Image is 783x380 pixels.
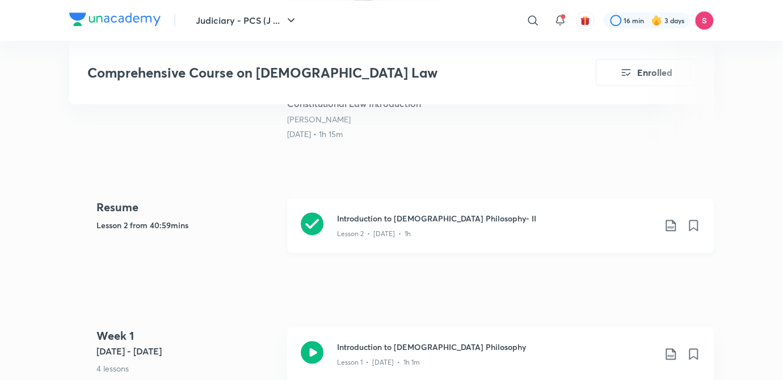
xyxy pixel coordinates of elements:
img: Company Logo [69,12,161,26]
a: Company Logo [69,12,161,29]
img: Sandeep Kumar [694,11,714,30]
a: Introduction to [DEMOGRAPHIC_DATA] Philosophy- IILesson 2 • [DATE] • 1h [287,199,714,266]
button: Judiciary - PCS (J ... [189,9,305,32]
p: Lesson 2 • [DATE] • 1h [337,229,411,239]
h3: Introduction to [DEMOGRAPHIC_DATA] Philosophy [337,341,655,353]
div: 5th Aug • 1h 15m [287,129,441,140]
p: Lesson 1 • [DATE] • 1h 1m [337,357,420,368]
div: Anil Khanna [287,114,441,125]
h4: Week 1 [96,327,278,344]
h5: Lesson 2 from 40:59mins [96,219,278,231]
h3: Introduction to [DEMOGRAPHIC_DATA] Philosophy- II [337,212,655,224]
h4: Resume [96,199,278,216]
h3: Comprehensive Course on [DEMOGRAPHIC_DATA] Law [87,65,532,81]
a: [PERSON_NAME] [287,114,351,125]
img: avatar [580,15,590,25]
img: streak [651,15,662,26]
button: avatar [576,11,594,29]
p: 4 lessons [96,362,278,374]
button: Enrolled [596,59,696,86]
h5: [DATE] - [DATE] [96,344,278,358]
